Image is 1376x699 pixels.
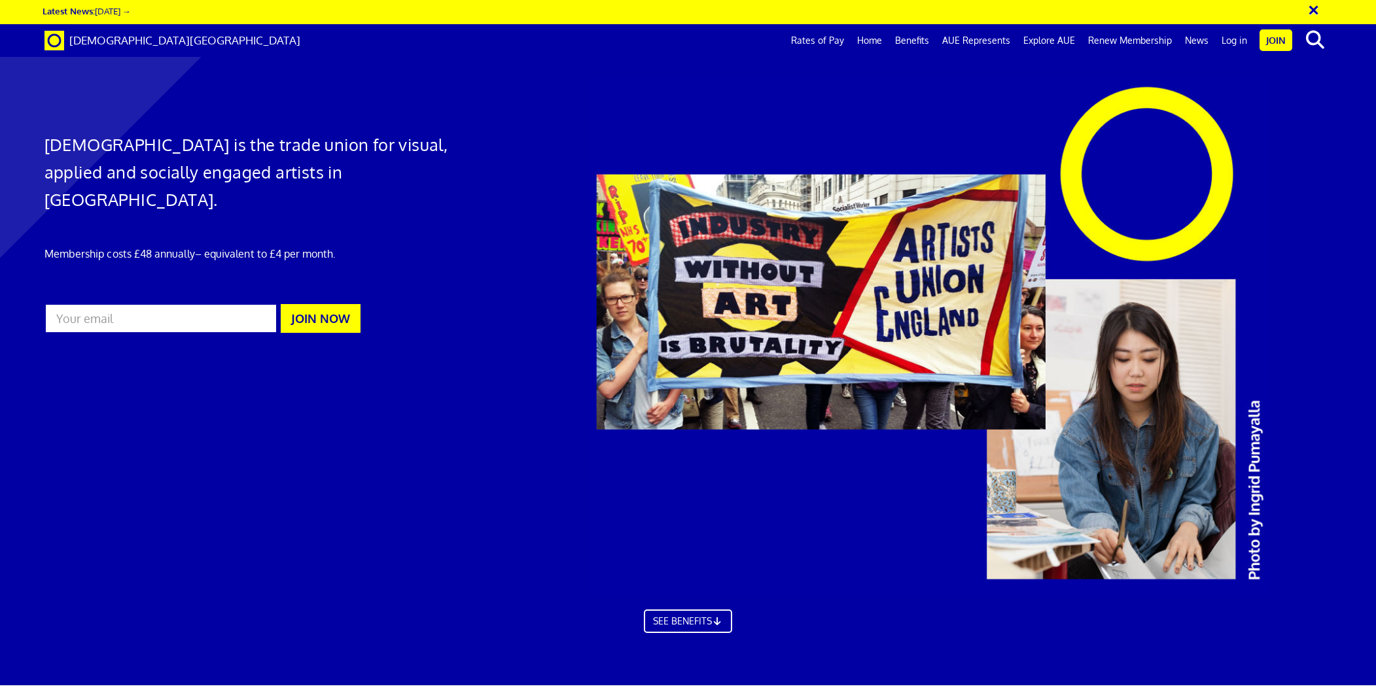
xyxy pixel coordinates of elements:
a: Renew Membership [1082,24,1178,57]
span: [DEMOGRAPHIC_DATA][GEOGRAPHIC_DATA] [69,33,300,47]
a: Latest News:[DATE] → [43,5,131,16]
strong: Latest News: [43,5,95,16]
button: search [1295,26,1335,54]
a: Home [851,24,889,57]
h1: [DEMOGRAPHIC_DATA] is the trade union for visual, applied and socially engaged artists in [GEOGRA... [44,131,461,213]
a: SEE BENEFITS [644,609,733,633]
a: Brand [DEMOGRAPHIC_DATA][GEOGRAPHIC_DATA] [35,24,310,57]
p: Membership costs £48 annually – equivalent to £4 per month. [44,246,461,262]
button: JOIN NOW [281,304,361,333]
a: Benefits [889,24,936,57]
a: Join [1260,29,1292,51]
a: Explore AUE [1017,24,1082,57]
input: Your email [44,303,277,333]
a: Log in [1215,24,1254,57]
a: Rates of Pay [785,24,851,57]
a: AUE Represents [936,24,1017,57]
a: News [1178,24,1215,57]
